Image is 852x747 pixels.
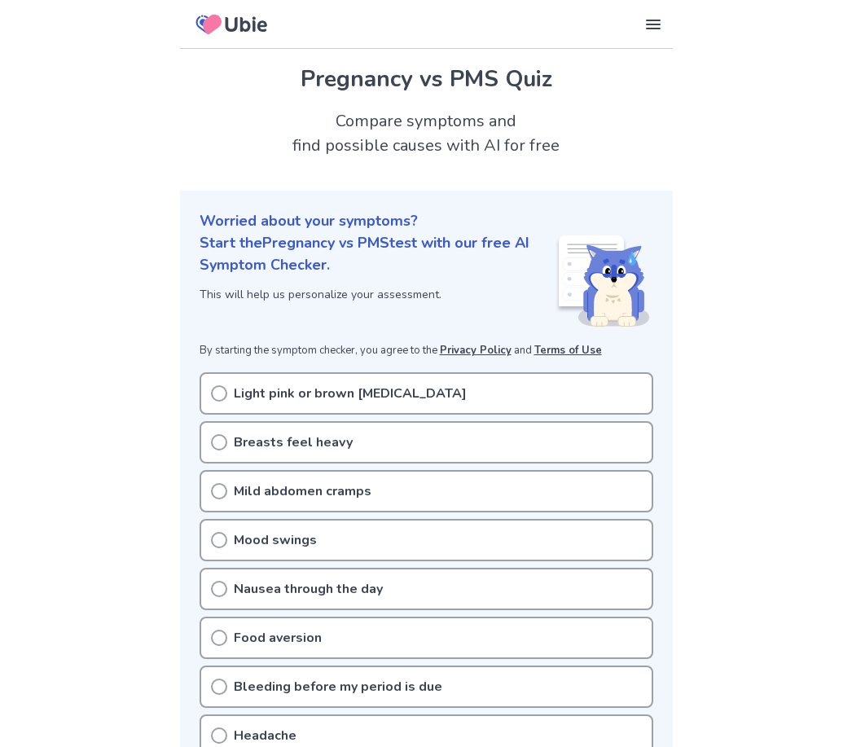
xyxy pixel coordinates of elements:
[200,286,556,303] p: This will help us personalize your assessment.
[234,628,322,648] p: Food aversion
[200,343,653,359] p: By starting the symptom checker, you agree to the and
[234,433,353,452] p: Breasts feel heavy
[200,210,653,232] p: Worried about your symptoms?
[534,343,602,358] a: Terms of Use
[200,62,653,96] h1: Pregnancy vs PMS Quiz
[234,384,467,403] p: Light pink or brown [MEDICAL_DATA]
[234,481,371,501] p: Mild abdomen cramps
[234,726,296,745] p: Headache
[180,109,673,158] h2: Compare symptoms and find possible causes with AI for free
[440,343,512,358] a: Privacy Policy
[234,677,442,696] p: Bleeding before my period is due
[200,232,556,276] p: Start the Pregnancy vs PMS test with our free AI Symptom Checker.
[556,235,650,327] img: Shiba
[234,579,383,599] p: Nausea through the day
[234,530,317,550] p: Mood swings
